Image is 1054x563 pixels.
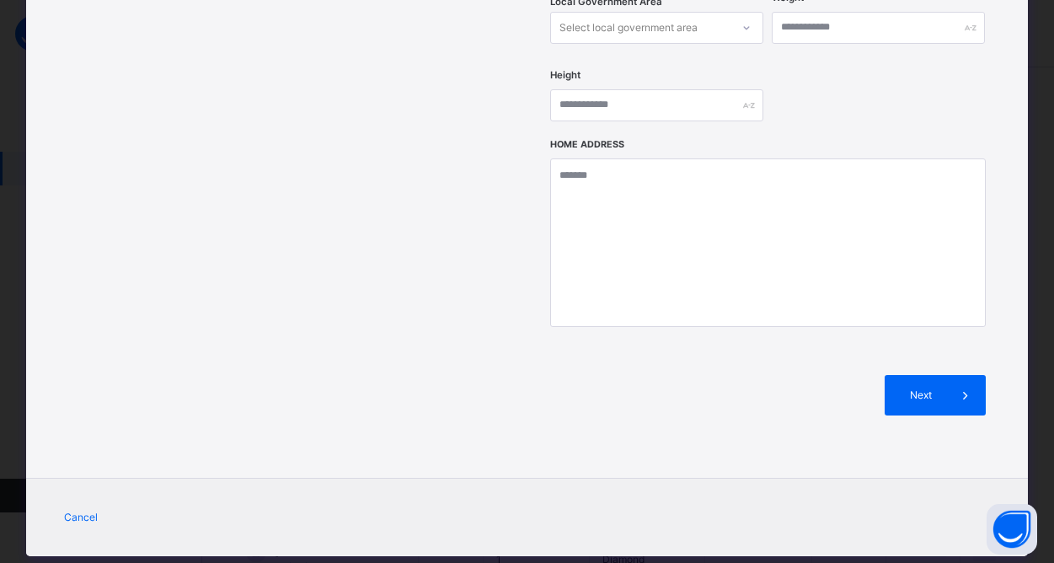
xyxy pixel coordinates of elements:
[987,504,1037,555] button: Open asap
[897,388,945,403] span: Next
[64,510,98,525] span: Cancel
[550,138,624,152] label: Home Address
[559,12,698,44] div: Select local government area
[550,68,581,83] label: Height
